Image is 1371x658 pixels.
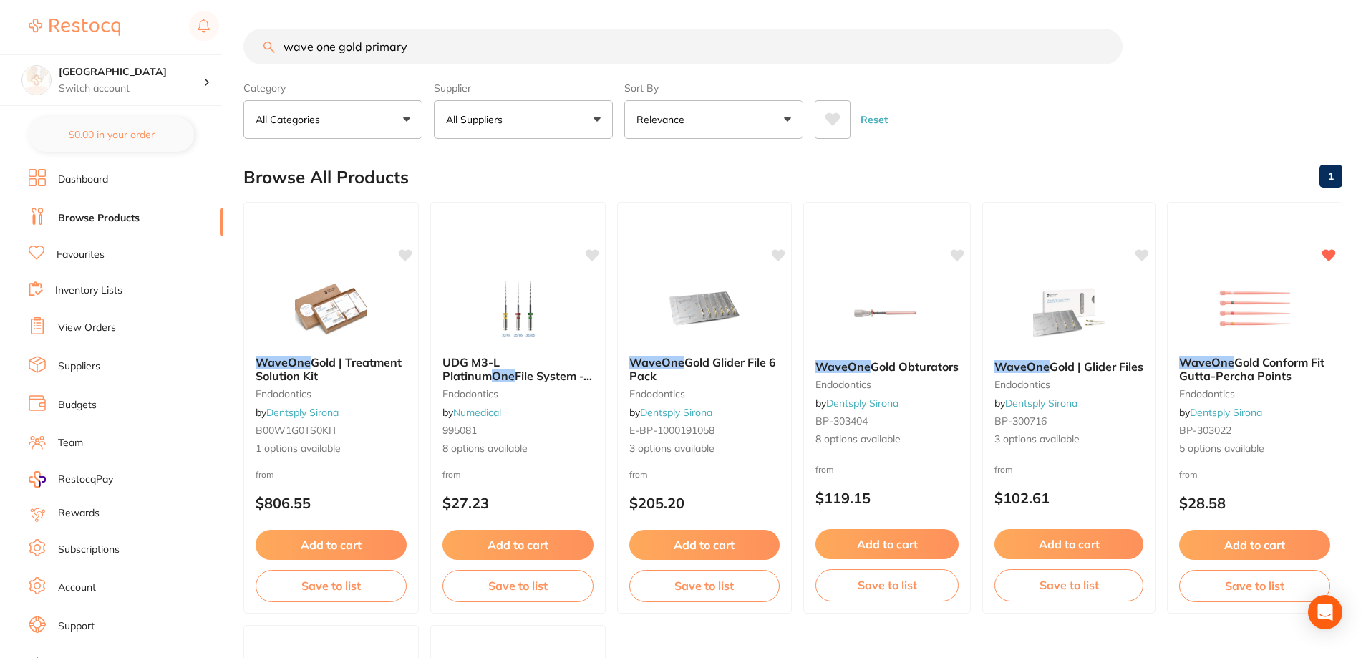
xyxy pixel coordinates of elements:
[256,570,407,601] button: Save to list
[815,359,871,374] em: WaveOne
[58,321,116,335] a: View Orders
[629,495,780,511] p: $205.20
[442,469,461,480] span: from
[256,355,402,382] span: Gold | Treatment Solution Kit
[256,424,337,437] span: B00W1G0TS0KIT
[442,424,477,437] span: 995081
[624,100,803,139] button: Relevance
[840,277,934,349] img: WaveOne Gold Obturators
[256,406,339,419] span: by
[629,530,780,560] button: Add to cart
[58,619,95,634] a: Support
[826,397,898,410] a: Dentsply Sirona
[492,369,515,383] em: One
[629,355,776,382] span: Gold Glider File 6 Pack
[629,424,714,437] span: E-BP-1000191058
[442,570,594,601] button: Save to list
[1179,570,1330,601] button: Save to list
[58,211,140,226] a: Browse Products
[58,473,113,487] span: RestocqPay
[453,406,501,419] a: Numedical
[442,495,594,511] p: $27.23
[1190,406,1262,419] a: Dentsply Sirona
[994,397,1077,410] span: by
[1179,469,1198,480] span: from
[994,490,1143,506] p: $102.61
[58,581,96,595] a: Account
[1308,595,1342,629] div: Open Intercom Messenger
[442,388,594,400] small: endodontics
[256,355,311,369] em: WaveOne
[58,359,100,374] a: Suppliers
[29,11,120,44] a: Restocq Logo
[243,29,1123,64] input: Search Products
[1179,356,1330,382] b: WaveOne Gold Conform Fit Gutta-Percha Points
[256,530,407,560] button: Add to cart
[1179,495,1330,511] p: $28.58
[442,356,594,382] b: UDG M3-L Platinum One File System - WaveOne Gold and VDW Reciproc Users 3/Unit
[815,490,959,506] p: $119.15
[243,82,422,95] label: Category
[629,469,648,480] span: from
[1179,355,1324,382] span: Gold Conform Fit Gutta-Percha Points
[243,168,409,188] h2: Browse All Products
[1179,355,1234,369] em: WaveOne
[1319,162,1342,190] a: 1
[256,388,407,400] small: endodontics
[1022,277,1115,349] img: WaveOne Gold | Glider Files
[1179,406,1262,419] span: by
[815,464,834,475] span: from
[856,100,892,139] button: Reset
[442,530,594,560] button: Add to cart
[442,442,594,456] span: 8 options available
[515,369,592,383] span: File System -
[266,406,339,419] a: Dentsply Sirona
[256,112,326,127] p: All Categories
[629,356,780,382] b: WaveOne Gold Glider File 6 Pack
[1179,530,1330,560] button: Add to cart
[29,471,113,488] a: RestocqPay
[629,570,780,601] button: Save to list
[58,398,97,412] a: Budgets
[59,82,203,96] p: Switch account
[256,495,407,511] p: $806.55
[256,442,407,456] span: 1 options available
[640,406,712,419] a: Dentsply Sirona
[815,529,959,559] button: Add to cart
[629,406,712,419] span: by
[22,66,51,95] img: Lakes Boulevard Dental
[1208,273,1302,344] img: WaveOne Gold Conform Fit Gutta-Percha Points
[284,273,377,344] img: WaveOne Gold | Treatment Solution Kit
[1179,388,1330,400] small: endodontics
[29,19,120,36] img: Restocq Logo
[442,382,498,396] em: WaveOne
[629,355,684,369] em: WaveOne
[1005,397,1077,410] a: Dentsply Sirona
[994,432,1143,447] span: 3 options available
[658,273,751,344] img: WaveOne Gold Glider File 6 Pack
[815,360,959,373] b: WaveOne Gold Obturators
[58,436,83,450] a: Team
[815,397,898,410] span: by
[442,355,500,382] span: UDG M3-L Platinum
[442,406,501,419] span: by
[624,82,803,95] label: Sort By
[815,432,959,447] span: 8 options available
[1050,359,1143,374] span: Gold | Glider Files
[58,173,108,187] a: Dashboard
[815,379,959,390] small: endodontics
[871,359,959,374] span: Gold Obturators
[629,442,780,456] span: 3 options available
[994,379,1143,390] small: endodontics
[29,471,46,488] img: RestocqPay
[471,273,564,344] img: UDG M3-L Platinum One File System - WaveOne Gold and VDW Reciproc Users 3/Unit
[994,359,1050,374] em: WaveOne
[446,112,508,127] p: All Suppliers
[58,543,120,557] a: Subscriptions
[815,415,868,427] span: BP-303404
[243,100,422,139] button: All Categories
[442,382,580,409] span: Gold and VDW Reciproc Users 3/Unit
[59,65,203,79] h4: Lakes Boulevard Dental
[58,506,100,521] a: Rewards
[994,415,1047,427] span: BP-300716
